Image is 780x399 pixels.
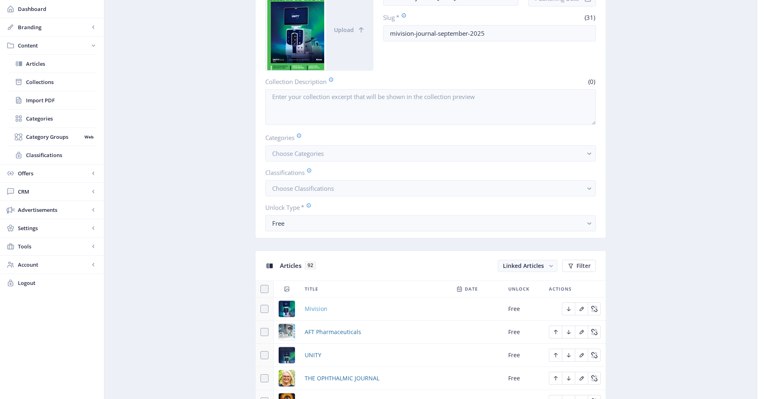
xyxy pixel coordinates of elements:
span: Actions [549,284,572,294]
span: Advertisements [18,206,89,214]
a: AFT Pharmaceuticals [305,327,361,337]
a: Category GroupsWeb [8,128,96,146]
a: Edit page [562,304,575,312]
a: Classifications [8,146,96,164]
a: Articles [8,55,96,73]
span: Settings [18,224,89,232]
span: Account [18,261,89,269]
span: (31) [583,13,596,22]
a: UNITY [305,350,321,360]
span: CRM [18,188,89,196]
td: Free [503,298,544,321]
span: (0) [587,78,596,86]
label: Collection Description [265,77,427,86]
a: Mivision [305,304,327,314]
span: Logout [18,279,97,287]
span: Categories [26,114,96,123]
img: img_1-1.jpg [279,301,295,317]
a: Edit page [588,351,601,358]
span: Articles [26,60,96,68]
button: Filter [562,260,596,272]
span: Category Groups [26,133,82,141]
a: Edit page [575,304,588,312]
button: Choose Categories [265,145,596,162]
span: Unlock [508,284,529,294]
a: Edit page [575,328,588,335]
a: Edit page [575,351,588,358]
a: Edit page [588,328,601,335]
span: Linked Articles [503,262,544,270]
button: Free [265,215,596,231]
nb-badge: Web [82,133,96,141]
img: img_5-1.jpg [279,370,295,386]
a: Edit page [562,328,575,335]
span: Classifications [26,151,96,159]
a: Import PDF [8,91,96,109]
label: Unlock Type [265,203,589,212]
button: Choose Classifications [265,180,596,196]
span: 92 [305,261,316,270]
td: Free [503,321,544,344]
span: Choose Categories [272,149,324,157]
input: this-is-how-a-slug-looks-like [383,25,596,41]
span: Upload [334,27,354,33]
img: img_4-1.jpg [279,347,295,363]
span: Offers [18,169,89,177]
div: Free [272,218,583,228]
span: Articles [280,261,301,270]
label: Slug [383,13,486,22]
span: Import PDF [26,96,96,104]
span: Title [305,284,318,294]
a: Collections [8,73,96,91]
span: Tools [18,242,89,250]
a: Edit page [562,351,575,358]
button: Linked Articles [498,260,557,272]
span: Filter [576,263,591,269]
span: Content [18,41,89,50]
span: Branding [18,23,89,31]
a: Edit page [549,328,562,335]
a: Edit page [549,351,562,358]
label: Categories [265,133,589,142]
span: Dashboard [18,5,97,13]
a: Edit page [588,304,601,312]
label: Classifications [265,168,589,177]
td: Free [503,344,544,367]
span: Collections [26,78,96,86]
td: Free [503,367,544,390]
span: Choose Classifications [272,184,334,192]
a: Categories [8,110,96,127]
span: Date [465,284,478,294]
img: img_2-2.jpg [279,324,295,340]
